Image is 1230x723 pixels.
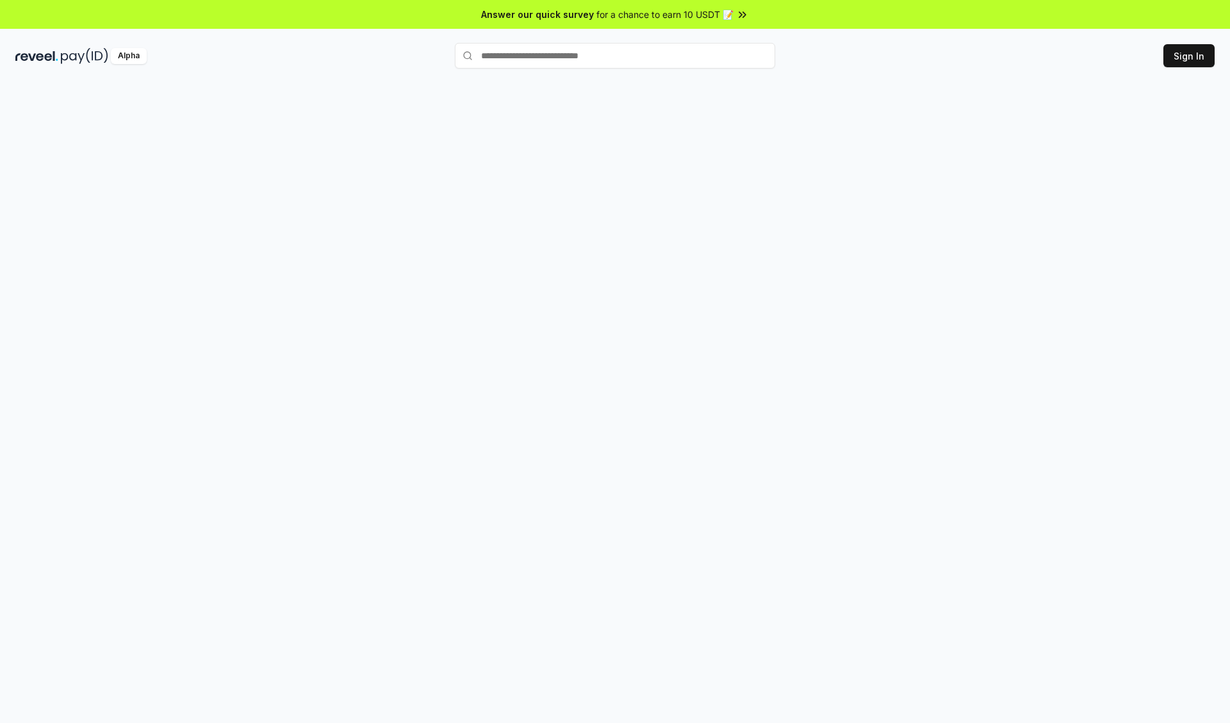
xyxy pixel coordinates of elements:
span: Answer our quick survey [481,8,594,21]
div: Alpha [111,48,147,64]
img: pay_id [61,48,108,64]
img: reveel_dark [15,48,58,64]
button: Sign In [1163,44,1215,67]
span: for a chance to earn 10 USDT 📝 [596,8,734,21]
